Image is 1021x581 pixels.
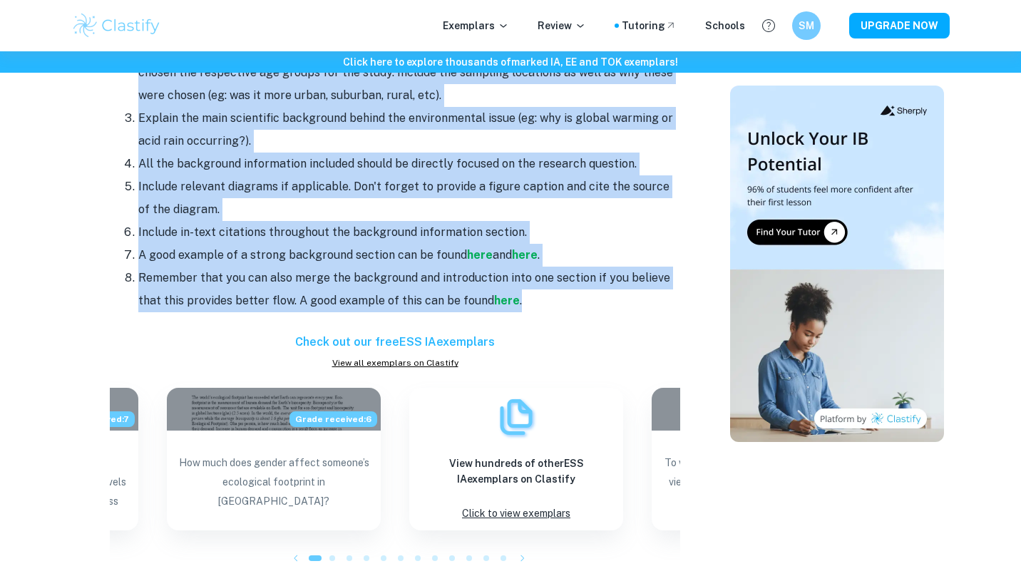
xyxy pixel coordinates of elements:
p: Review [538,18,586,34]
a: Blog exemplar: How much does gender affect someone’s ecGrade received:6How much does gender affec... [167,388,381,530]
a: here [494,294,520,307]
li: Include in-text citations throughout the background information section. [138,221,680,244]
img: Clastify logo [71,11,162,40]
a: View all exemplars on Clastify [110,356,680,369]
a: Schools [705,18,745,34]
button: Help and Feedback [756,14,781,38]
li: Explain the main scientific background behind the environmental issue (eg: why is global warming ... [138,107,680,153]
p: Exemplars [443,18,509,34]
a: ExemplarsView hundreds of otherESS IAexemplars on ClastifyClick to view exemplars [409,388,623,530]
h6: Click here to explore thousands of marked IA, EE and TOK exemplars ! [3,54,1018,70]
h6: View hundreds of other ESS IA exemplars on Clastify [421,456,612,487]
li: Include relevant diagrams if applicable. Don't forget to provide a figure caption and cite the so... [138,175,680,221]
a: here [467,248,493,262]
li: All the background information included should be directly focused on the research question. [138,153,680,175]
p: Click to view exemplars [462,504,570,523]
h6: Check out our free ESS IA exemplars [110,334,680,351]
img: Thumbnail [730,86,944,442]
li: A good example of a strong background section can be found and . [138,244,680,267]
li: Remember that you can also merge the background and introduction into one section if you believe ... [138,267,680,312]
h6: SM [799,18,815,34]
li: If you are conducting a demographic study (eg: how age affects recycling) explain why you have ch... [138,38,680,107]
span: Grade received: 6 [289,411,377,427]
a: here [512,248,538,262]
button: SM [792,11,821,40]
p: To what extent does gender affect one’s view of climate change’s existence and the threat it pose... [663,453,854,516]
a: Tutoring [622,18,677,34]
p: How much does gender affect someone’s ecological footprint in [GEOGRAPHIC_DATA]? [178,453,369,516]
a: Blog exemplar: To what extent does gender affect one’s To what extent does gender affect one’s vi... [652,388,866,530]
button: UPGRADE NOW [849,13,950,38]
img: Exemplars [495,396,538,438]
